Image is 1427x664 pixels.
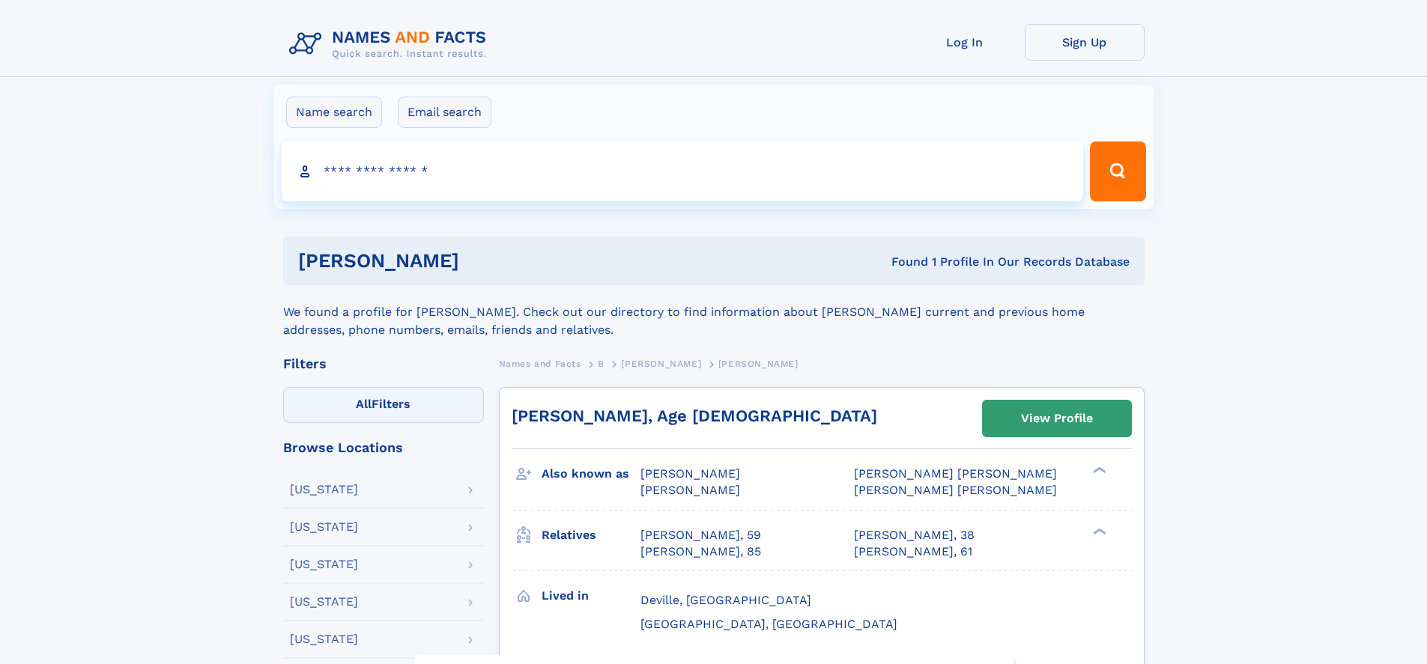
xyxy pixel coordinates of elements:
a: [PERSON_NAME] [621,354,701,373]
div: View Profile [1021,401,1093,436]
a: [PERSON_NAME], Age [DEMOGRAPHIC_DATA] [512,406,877,425]
input: search input [282,141,1084,201]
span: B [598,359,605,369]
a: Names and Facts [499,354,581,373]
button: Search Button [1090,141,1145,201]
a: [PERSON_NAME], 85 [640,543,761,560]
div: Browse Locations [283,441,484,454]
img: Logo Names and Facts [283,24,499,64]
h3: Also known as [542,461,640,487]
div: [US_STATE] [290,521,358,533]
span: Deville, [GEOGRAPHIC_DATA] [640,593,811,607]
span: [PERSON_NAME] [718,359,799,369]
a: Log In [905,24,1025,61]
div: [US_STATE] [290,633,358,645]
span: [PERSON_NAME] [640,466,740,481]
span: All [356,397,372,411]
div: ❯ [1089,466,1107,475]
span: [GEOGRAPHIC_DATA], [GEOGRAPHIC_DATA] [640,617,897,631]
span: [PERSON_NAME] [PERSON_NAME] [854,483,1057,497]
div: We found a profile for [PERSON_NAME]. Check out our directory to find information about [PERSON_N... [283,285,1145,339]
h3: Relatives [542,523,640,548]
span: [PERSON_NAME] [621,359,701,369]
div: Filters [283,357,484,371]
a: [PERSON_NAME], 61 [854,543,972,560]
a: B [598,354,605,373]
label: Filters [283,387,484,423]
div: [US_STATE] [290,596,358,608]
a: [PERSON_NAME], 38 [854,527,975,543]
span: [PERSON_NAME] [PERSON_NAME] [854,466,1057,481]
a: View Profile [983,400,1131,436]
div: Found 1 Profile In Our Records Database [675,254,1130,270]
a: Sign Up [1025,24,1145,61]
div: [US_STATE] [290,558,358,570]
h3: Lived in [542,583,640,609]
label: Email search [398,97,491,128]
span: [PERSON_NAME] [640,483,740,497]
a: [PERSON_NAME], 59 [640,527,761,543]
div: ❯ [1089,526,1107,536]
label: Name search [286,97,382,128]
h1: [PERSON_NAME] [298,252,676,270]
div: [US_STATE] [290,484,358,496]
